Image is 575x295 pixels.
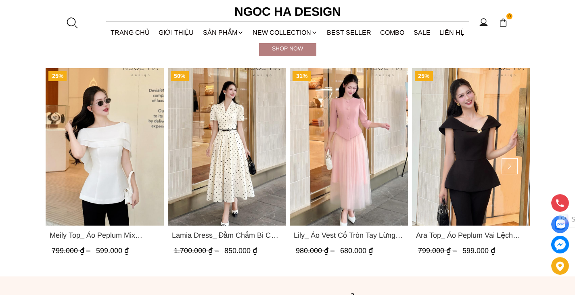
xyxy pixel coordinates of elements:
a: Product image - Lily_ Áo Vest Cổ Tròn Tay Lừng Mix Chân Váy Lưới Màu Hồng A1082+CV140 [290,68,408,226]
a: Product image - Lamia Dress_ Đầm Chấm Bi Cổ Vest Màu Kem D1003 [167,68,286,226]
span: 980.000 ₫ [296,247,337,255]
img: Display image [555,220,565,230]
a: Link to Meily Top_ Áo Peplum Mix Choàng Vai Vải Tơ Màu Trắng A1086 [50,230,160,241]
span: Ara Top_ Áo Peplum Vai Lệch Đính Cúc Màu Đen A1084 [416,230,526,241]
img: img-CART-ICON-ksit0nf1 [499,18,508,27]
a: SALE [409,22,435,43]
a: TRANG CHỦ [106,22,155,43]
span: 0 [506,13,513,20]
span: 599.000 ₫ [462,247,495,255]
a: messenger [551,236,569,253]
span: Lamia Dress_ Đầm Chấm Bi Cổ Vest Màu Kem D1003 [171,230,282,241]
a: Ngoc Ha Design [227,2,348,21]
a: Display image [551,215,569,233]
span: 599.000 ₫ [96,247,129,255]
a: NEW COLLECTION [248,22,322,43]
span: 799.000 ₫ [52,247,92,255]
span: Lily_ Áo Vest Cổ Tròn Tay Lừng Mix Chân Váy Lưới Màu Hồng A1082+CV140 [294,230,404,241]
a: LIÊN HỆ [435,22,469,43]
a: Combo [376,22,409,43]
a: BEST SELLER [322,22,376,43]
a: Link to Ara Top_ Áo Peplum Vai Lệch Đính Cúc Màu Đen A1084 [416,230,526,241]
a: Shop now [259,42,316,56]
a: Product image - Ara Top_ Áo Peplum Vai Lệch Đính Cúc Màu Đen A1084 [412,68,530,226]
div: SẢN PHẨM [199,22,249,43]
span: Meily Top_ Áo Peplum Mix Choàng Vai Vải Tơ Màu Trắng A1086 [50,230,160,241]
a: GIỚI THIỆU [154,22,199,43]
a: Link to Lamia Dress_ Đầm Chấm Bi Cổ Vest Màu Kem D1003 [171,230,282,241]
a: Product image - Meily Top_ Áo Peplum Mix Choàng Vai Vải Tơ Màu Trắng A1086 [46,68,164,226]
div: Shop now [259,44,316,53]
span: 680.000 ₫ [340,247,373,255]
a: Link to Lily_ Áo Vest Cổ Tròn Tay Lừng Mix Chân Váy Lưới Màu Hồng A1082+CV140 [294,230,404,241]
span: 799.000 ₫ [418,247,458,255]
span: 850.000 ₫ [224,247,257,255]
span: 1.700.000 ₫ [174,247,220,255]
